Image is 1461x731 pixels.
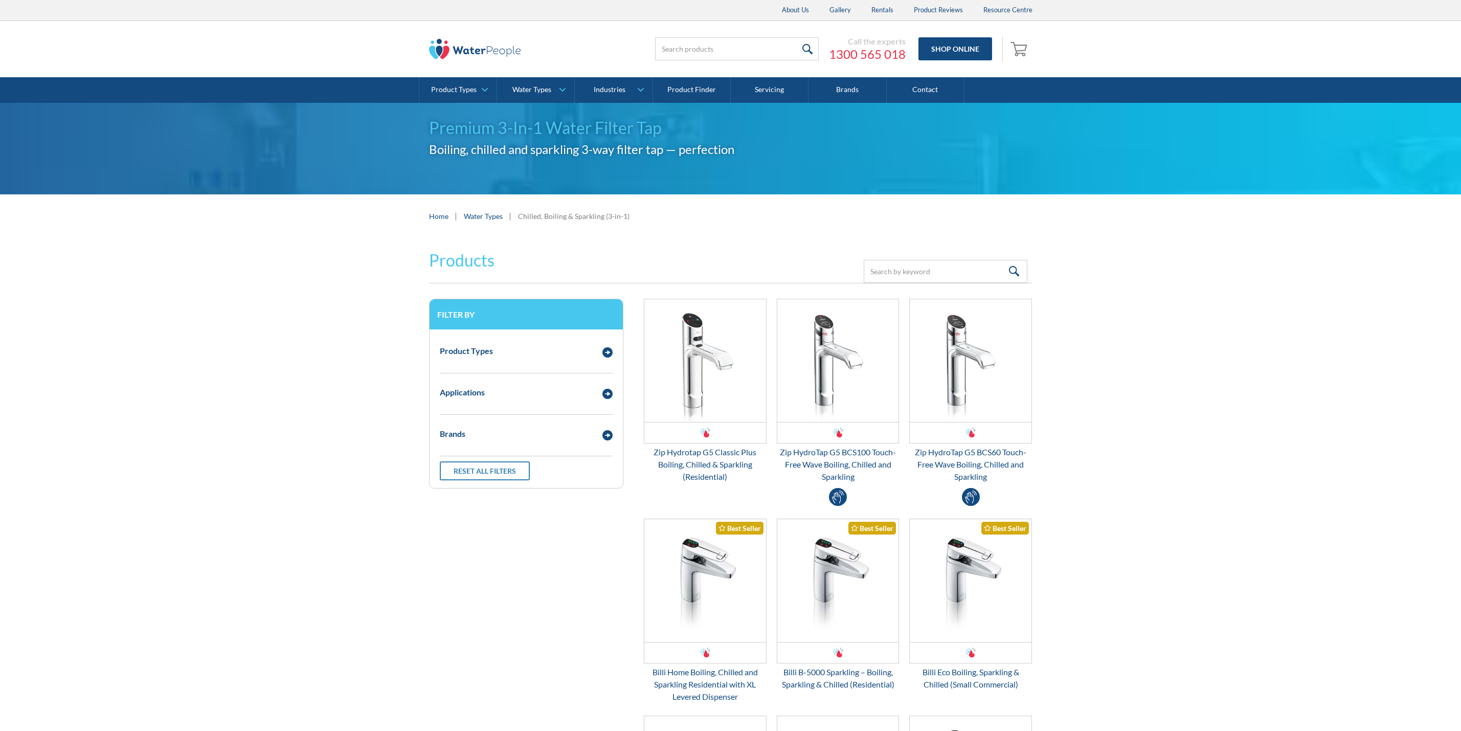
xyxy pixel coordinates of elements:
[437,309,615,319] h3: Filter by
[909,666,1032,691] div: Billi Eco Boiling, Sparkling & Chilled (Small Commercial)
[644,666,767,703] div: Billi Home Boiling, Chilled and Sparkling Residential with XL Levered Dispenser
[716,522,763,535] div: Best Seller
[429,116,1032,140] h1: Premium 3-In-1 Water Filter Tap
[918,37,992,60] a: Shop Online
[429,39,521,59] img: The Water People
[777,519,899,642] img: Billi B-5000 Sparkling – Boiling, Sparkling & Chilled (Residential)
[910,299,1031,422] img: Zip HydroTap G5 BCS60 Touch-Free Wave Boiling, Chilled and Sparkling
[497,77,574,103] a: Water Types
[909,519,1032,691] a: Billi Eco Boiling, Sparkling & Chilled (Small Commercial)Best SellerBilli Eco Boiling, Sparkling ...
[887,77,964,103] a: Contact
[440,461,530,480] a: Reset all filters
[431,85,477,94] div: Product Types
[910,519,1031,642] img: Billi Eco Boiling, Sparkling & Chilled (Small Commercial)
[829,36,906,47] div: Call the experts
[594,85,625,94] div: Industries
[575,77,652,103] a: Industries
[644,299,766,422] img: Zip Hydrotap G5 Classic Plus Boiling, Chilled & Sparkling (Residential)
[864,260,1027,283] input: Search by keyword
[429,248,495,273] h2: Products
[1010,40,1030,57] img: shopping cart
[653,77,731,103] a: Product Finder
[777,299,900,483] a: Zip HydroTap G5 BCS100 Touch-Free Wave Boiling, Chilled and SparklingZip HydroTap G5 BCS100 Touch...
[644,299,767,483] a: Zip Hydrotap G5 Classic Plus Boiling, Chilled & Sparkling (Residential)Zip Hydrotap G5 Classic Pl...
[777,519,900,691] a: Billi B-5000 Sparkling – Boiling, Sparkling & Chilled (Residential)Best SellerBilli B-5000 Sparkl...
[731,77,808,103] a: Servicing
[464,211,503,221] a: Water Types
[454,210,459,222] div: |
[644,519,766,642] img: Billi Home Boiling, Chilled and Sparkling Residential with XL Levered Dispenser
[419,77,497,103] a: Product Types
[829,47,906,62] a: 1300 565 018
[808,77,886,103] a: Brands
[777,666,900,691] div: Billi B-5000 Sparkling – Boiling, Sparkling & Chilled (Residential)
[909,299,1032,483] a: Zip HydroTap G5 BCS60 Touch-Free Wave Boiling, Chilled and SparklingZip HydroTap G5 BCS60 Touch-F...
[508,210,513,222] div: |
[1359,680,1461,731] iframe: podium webchat widget bubble
[644,446,767,483] div: Zip Hydrotap G5 Classic Plus Boiling, Chilled & Sparkling (Residential)
[429,140,1032,159] h2: Boiling, chilled and sparkling 3-way filter tap — perfection
[440,428,465,440] div: Brands
[518,211,630,221] div: Chilled, Boiling & Sparkling (3-in-1)
[848,522,896,535] div: Best Seller
[655,37,819,60] input: Search products
[909,446,1032,483] div: Zip HydroTap G5 BCS60 Touch-Free Wave Boiling, Chilled and Sparkling
[512,85,551,94] div: Water Types
[440,386,485,398] div: Applications
[777,299,899,422] img: Zip HydroTap G5 BCS100 Touch-Free Wave Boiling, Chilled and Sparkling
[777,446,900,483] div: Zip HydroTap G5 BCS100 Touch-Free Wave Boiling, Chilled and Sparkling
[440,345,493,357] div: Product Types
[981,522,1029,535] div: Best Seller
[644,519,767,703] a: Billi Home Boiling, Chilled and Sparkling Residential with XL Levered DispenserBest SellerBilli H...
[429,211,448,221] a: Home
[1008,37,1032,61] a: Open empty cart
